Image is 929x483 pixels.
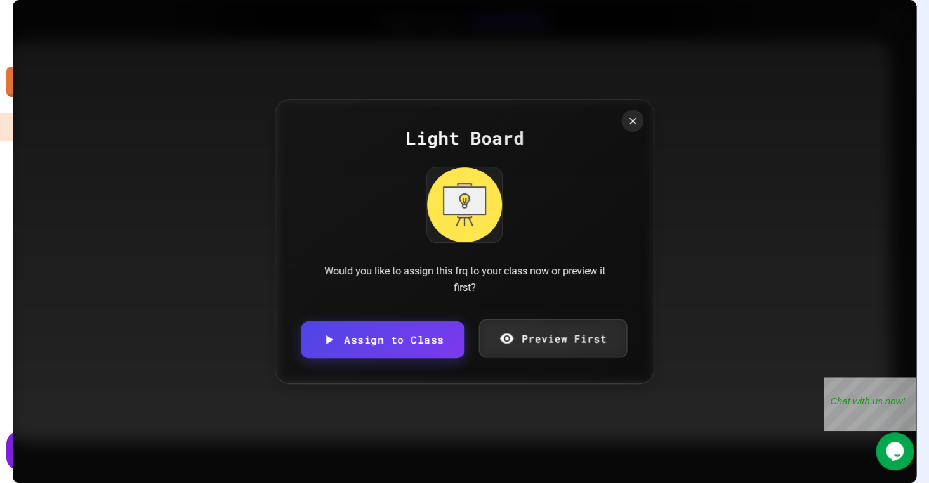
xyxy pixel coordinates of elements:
[427,167,502,242] img: Light Board
[478,319,627,357] a: Preview First
[824,377,916,431] iframe: chat widget
[312,263,617,295] div: Would you like to assign this frq to your class now or preview it first?
[876,432,916,470] iframe: chat widget
[301,125,628,151] div: Light Board
[301,321,464,358] a: Assign to Class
